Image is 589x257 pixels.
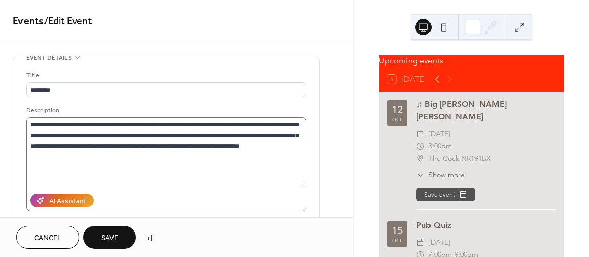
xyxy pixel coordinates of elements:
div: ​ [416,169,424,180]
a: Events [13,11,44,31]
span: [DATE] [428,128,450,140]
span: [DATE] [428,237,450,249]
button: Save [83,226,136,249]
span: The Cock NR191BX [428,153,491,165]
div: ​ [416,140,424,153]
button: Cancel [16,226,79,249]
button: Save event [416,188,475,201]
div: Description [26,105,304,116]
div: 15 [392,225,403,235]
div: ​ [416,153,424,165]
div: Upcoming events [379,55,564,67]
div: ​ [416,128,424,140]
div: Oct [392,117,402,122]
div: Title [26,70,304,81]
span: 3:00pm [428,140,452,153]
button: ​Show more [416,169,465,180]
div: 12 [392,104,403,115]
button: AI Assistant [30,194,94,207]
div: Pub Quiz [416,219,556,231]
div: Oct [392,238,402,243]
span: / Edit Event [44,11,92,31]
div: ​ [416,237,424,249]
span: Event details [26,53,72,63]
span: Save [101,233,118,244]
div: ♬ Big [PERSON_NAME] [PERSON_NAME] [416,98,556,123]
span: Cancel [34,233,61,244]
div: AI Assistant [49,196,86,207]
span: Show more [428,169,465,180]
